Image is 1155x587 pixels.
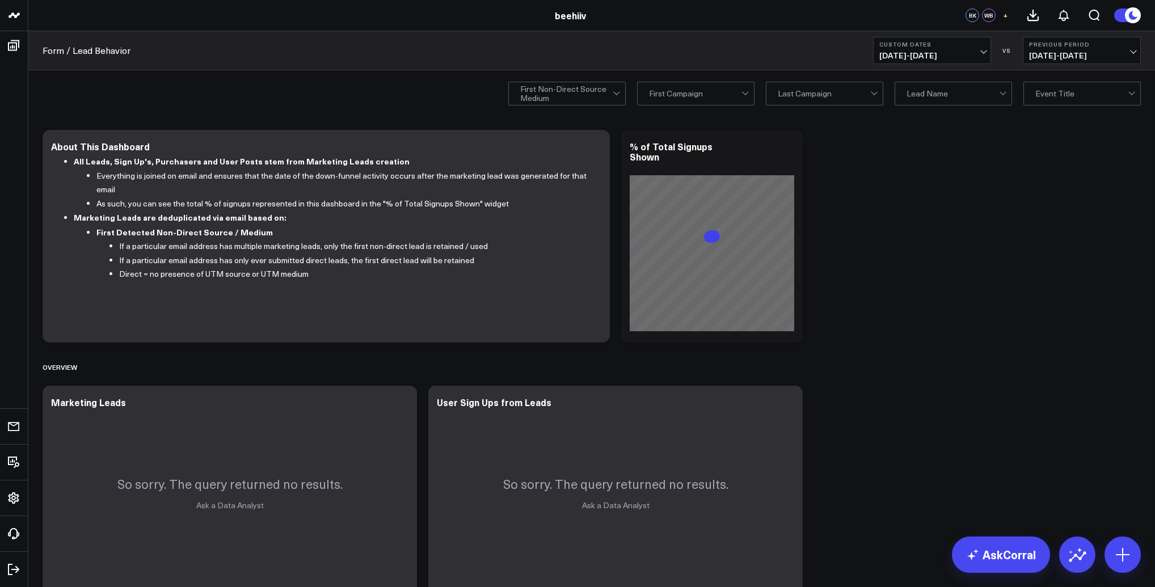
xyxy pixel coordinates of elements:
[952,537,1050,573] a: AskCorral
[43,354,77,380] div: Overview
[1023,37,1141,64] button: Previous Period[DATE]-[DATE]
[879,51,985,60] span: [DATE] - [DATE]
[119,239,593,254] li: If a particular email address has multiple marketing leads, only the first non-direct lead is ret...
[555,9,586,22] a: beehiiv
[51,140,150,153] div: About This Dashboard
[997,47,1017,54] div: VS
[1003,11,1008,19] span: +
[51,396,126,408] div: Marketing Leads
[998,9,1012,22] button: +
[873,37,991,64] button: Custom Dates[DATE]-[DATE]
[503,475,728,492] p: So sorry. The query returned no results.
[982,9,996,22] div: WB
[74,212,286,223] b: Marketing Leads are deduplicated via email based on:
[119,267,593,281] li: Direct = no presence of UTM source or UTM medium
[1029,51,1135,60] span: [DATE] - [DATE]
[630,140,713,163] div: % of Total Signups Shown
[437,396,551,408] div: User Sign Ups from Leads
[96,226,273,238] b: First Detected Non-Direct Source / Medium
[196,500,264,510] a: Ask a Data Analyst
[96,197,593,211] li: As such, you can see the total % of signups represented in this dashboard in the "% of Total Sign...
[1029,41,1135,48] b: Previous Period
[117,475,343,492] p: So sorry. The query returned no results.
[43,44,130,57] a: Form / Lead Behavior
[879,41,985,48] b: Custom Dates
[96,169,593,197] li: Everything is joined on email and ensures that the date of the down-funnel activity occurs after ...
[966,9,979,22] div: BK
[582,500,650,510] a: Ask a Data Analyst
[74,155,410,167] b: All Leads, Sign Up's, Purchasers and User Posts stem from Marketing Leads creation
[119,254,593,268] li: If a particular email address has only ever submitted direct leads, the first direct lead will be...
